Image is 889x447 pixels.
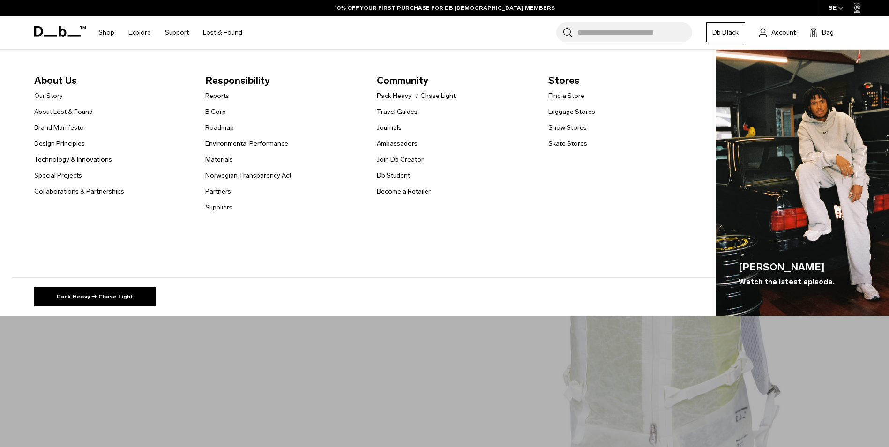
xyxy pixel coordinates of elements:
[34,186,124,196] a: Collaborations & Partnerships
[810,27,834,38] button: Bag
[548,123,587,133] a: Snow Stores
[165,16,189,49] a: Support
[34,155,112,164] a: Technology & Innovations
[205,171,291,180] a: Norwegian Transparency Act
[377,186,431,196] a: Become a Retailer
[377,123,402,133] a: Journals
[377,107,418,117] a: Travel Guides
[771,28,796,37] span: Account
[34,123,84,133] a: Brand Manifesto
[34,91,63,101] a: Our Story
[34,107,93,117] a: About Lost & Found
[548,139,587,149] a: Skate Stores
[739,260,835,275] span: [PERSON_NAME]
[548,91,584,101] a: Find a Store
[98,16,114,49] a: Shop
[91,16,249,49] nav: Main Navigation
[377,139,418,149] a: Ambassadors
[759,27,796,38] a: Account
[34,139,85,149] a: Design Principles
[548,107,595,117] a: Luggage Stores
[203,16,242,49] a: Lost & Found
[128,16,151,49] a: Explore
[377,155,424,164] a: Join Db Creator
[205,139,288,149] a: Environmental Performance
[205,155,233,164] a: Materials
[822,28,834,37] span: Bag
[205,73,362,88] span: Responsibility
[205,91,229,101] a: Reports
[335,4,555,12] a: 10% OFF YOUR FIRST PURCHASE FOR DB [DEMOGRAPHIC_DATA] MEMBERS
[34,171,82,180] a: Special Projects
[377,171,410,180] a: Db Student
[205,107,226,117] a: B Corp
[205,186,231,196] a: Partners
[377,73,533,88] span: Community
[34,73,191,88] span: About Us
[716,50,889,316] a: [PERSON_NAME] Watch the latest episode. Db
[739,276,835,288] span: Watch the latest episode.
[377,91,456,101] a: Pack Heavy → Chase Light
[34,287,156,306] a: Pack Heavy → Chase Light
[706,22,745,42] a: Db Black
[205,123,234,133] a: Roadmap
[548,73,705,88] span: Stores
[716,50,889,316] img: Db
[205,202,232,212] a: Suppliers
